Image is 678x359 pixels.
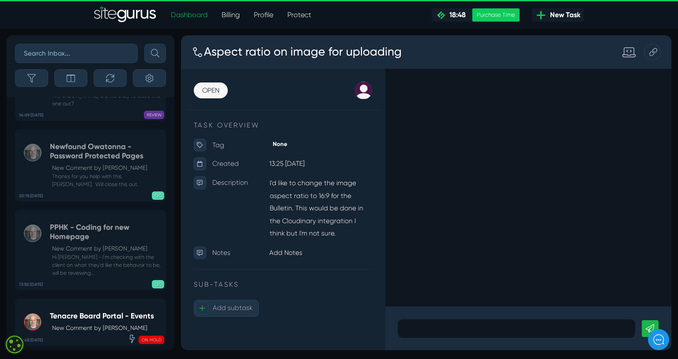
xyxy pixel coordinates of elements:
img: Company Logo [13,14,64,28]
b: 14:09 [DATE] [19,112,43,118]
span: Messages [119,299,145,307]
div: Really everything should be part of granular user roles so you have total control over what someo... [14,137,163,150]
small: Hi [PERSON_NAME] - I'm checking with the client on what they'd like the behavoir to be, will be r... [50,253,162,277]
span: REVIEW [144,111,164,119]
img: US [14,119,31,136]
p: New Comment by [PERSON_NAME] [52,164,162,172]
h2: How can we help? [13,70,163,84]
b: 20:18 [DATE] [19,193,43,199]
div: Purchase Time [472,8,520,22]
p: Notes [33,222,93,236]
p: Created [33,129,93,142]
span: None [93,109,116,119]
small: Hi [PERSON_NAME], are we okay to close this one out? [50,92,162,108]
p: SUB-TASKS [13,257,202,268]
a: Protect [280,6,318,24]
h2: Recent conversations [15,100,142,108]
a: Dashboard [164,6,215,24]
div: Expedited [128,334,136,343]
span: QC [152,280,164,288]
span: Home [37,299,52,307]
span: Add subtask [34,283,75,291]
p: TASK OVERVIEW [13,90,202,100]
span: [DATE] [14,155,33,162]
p: New Comment by [PERSON_NAME] [52,244,162,253]
span: 18:48 [446,11,466,19]
button: +Add subtask [13,278,82,296]
a: 18:48 Purchase Time [432,8,520,22]
small: Thanks for you help with this [PERSON_NAME]. Will close this out. [50,172,162,188]
a: 20:18 [DATE] Newfound Owatonna - Password Protected PagesNew Comment by [PERSON_NAME] Thanks for ... [15,129,166,202]
h5: Newfound Owatonna - Password Protected Pages [50,142,162,160]
span: ON HOLD [139,336,164,344]
div: Cookie consent button [4,334,25,355]
h5: PPHK - Coding for new Homepage [50,223,162,241]
p: New Comment by [PERSON_NAME] [52,324,154,333]
a: Profile [247,6,280,24]
span: New Task [546,10,580,20]
span: + [15,280,29,294]
div: [PERSON_NAME] • [14,150,163,156]
a: 16:48 [DATE] Tenacre Board Portal - EventsNew Comment by [PERSON_NAME] ON HOLD [15,299,166,346]
h5: Tenacre Board Portal - Events [50,311,154,321]
p: I'd like to change the image aspect ratio to 16:9 for the Bulletin. This would be done in the Clo... [93,149,202,216]
h3: Aspect ratio on image for uploading [24,6,233,29]
b: 13:50 [DATE] [19,281,43,288]
a: 13:50 [DATE] PPHK - Coding for new HomepageNew Comment by [PERSON_NAME] Hi [PERSON_NAME] - I'm ch... [15,210,166,290]
p: 13:25 [DATE] [93,129,202,142]
p: Tag [33,109,93,122]
iframe: gist-messenger-bubble-iframe [648,329,669,350]
span: QC [152,191,164,200]
img: Sitegurus Logo [94,6,157,24]
div: Standard [456,11,478,25]
a: New Task [532,8,584,22]
a: OPEN [13,50,49,67]
a: SiteGurus [94,6,157,24]
h1: Hello [PERSON_NAME]! [13,54,163,68]
div: Copy this Task URL [487,9,505,26]
p: Add Notes [93,222,202,236]
span: See all [142,101,161,107]
p: Description [33,149,93,162]
b: 16:48 [DATE] [19,337,43,343]
input: Search Inbox... [15,44,138,63]
a: Billing [215,6,247,24]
